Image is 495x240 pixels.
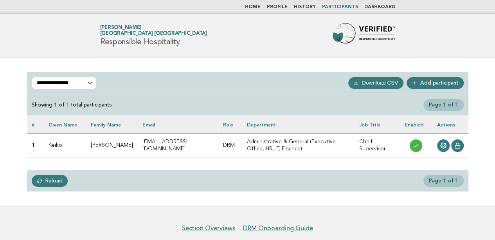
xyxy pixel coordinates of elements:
button: Download CSV [348,77,403,89]
th: Department [242,116,355,134]
th: Given name [44,116,86,134]
a: Profile [267,5,288,9]
td: Keiko [44,134,86,157]
td: DRM [218,134,242,157]
img: Forbes Travel Guide [333,23,395,48]
a: Add participant [407,77,464,89]
a: DRM Onboarding Guide [243,224,313,232]
th: Job Title [355,116,400,134]
th: # [27,116,44,134]
td: Administrative & General (Executive Office, HR, IT, Finance) [242,134,355,157]
a: Participants [322,5,358,9]
a: Home [245,5,261,9]
a: Dashboard [364,5,395,9]
td: 1 [27,134,44,157]
td: [EMAIL_ADDRESS][DOMAIN_NAME] [138,134,219,157]
a: Reload [32,175,68,187]
th: Family name [86,116,138,134]
a: [PERSON_NAME][GEOGRAPHIC_DATA] [GEOGRAPHIC_DATA] [100,25,207,36]
span: [GEOGRAPHIC_DATA] [GEOGRAPHIC_DATA] [100,31,207,36]
td: [PERSON_NAME] [86,134,138,157]
th: Enabled [400,116,432,134]
th: Role [218,116,242,134]
a: Section Overviews [182,224,235,232]
th: Email [138,116,219,134]
a: History [294,5,316,9]
div: Showing 1 of 1 total participants [32,101,112,108]
td: Cheif Supervisor [355,134,400,157]
h1: Responsible Hospitality [100,25,207,46]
